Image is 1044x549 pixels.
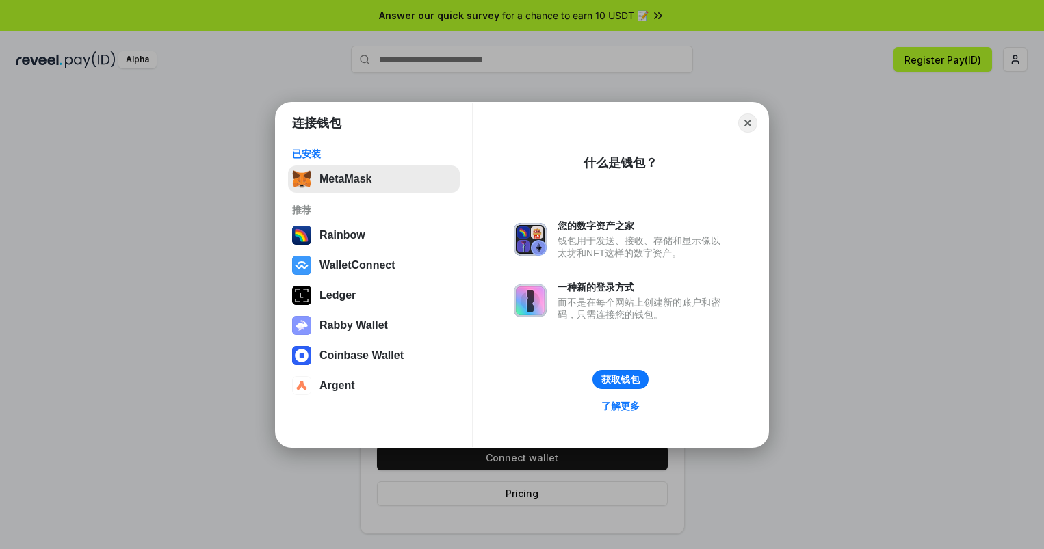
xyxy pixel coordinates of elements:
div: Rainbow [319,229,365,241]
div: Argent [319,379,355,392]
div: 推荐 [292,204,456,216]
img: svg+xml,%3Csvg%20xmlns%3D%22http%3A%2F%2Fwww.w3.org%2F2000%2Fsvg%22%20width%3D%2228%22%20height%3... [292,286,311,305]
button: WalletConnect [288,252,460,279]
div: Coinbase Wallet [319,349,404,362]
img: svg+xml,%3Csvg%20width%3D%2228%22%20height%3D%2228%22%20viewBox%3D%220%200%2028%2028%22%20fill%3D... [292,256,311,275]
button: Rainbow [288,222,460,249]
img: svg+xml,%3Csvg%20xmlns%3D%22http%3A%2F%2Fwww.w3.org%2F2000%2Fsvg%22%20fill%3D%22none%22%20viewBox... [514,223,547,256]
button: Rabby Wallet [288,312,460,339]
img: svg+xml,%3Csvg%20fill%3D%22none%22%20height%3D%2233%22%20viewBox%3D%220%200%2035%2033%22%20width%... [292,170,311,189]
button: Ledger [288,282,460,309]
img: svg+xml,%3Csvg%20width%3D%2228%22%20height%3D%2228%22%20viewBox%3D%220%200%2028%2028%22%20fill%3D... [292,346,311,365]
div: 获取钱包 [601,373,640,386]
h1: 连接钱包 [292,115,341,131]
div: 了解更多 [601,400,640,412]
img: svg+xml,%3Csvg%20width%3D%22120%22%20height%3D%22120%22%20viewBox%3D%220%200%20120%20120%22%20fil... [292,226,311,245]
button: Close [738,113,757,133]
div: 钱包用于发送、接收、存储和显示像以太坊和NFT这样的数字资产。 [558,235,727,259]
div: MetaMask [319,173,371,185]
img: svg+xml,%3Csvg%20xmlns%3D%22http%3A%2F%2Fwww.w3.org%2F2000%2Fsvg%22%20fill%3D%22none%22%20viewBox... [514,284,547,317]
button: Coinbase Wallet [288,342,460,369]
div: 已安装 [292,148,456,160]
button: MetaMask [288,165,460,193]
button: 获取钱包 [592,370,649,389]
div: 一种新的登录方式 [558,281,727,293]
div: 什么是钱包？ [584,155,657,171]
div: WalletConnect [319,259,395,271]
div: Rabby Wallet [319,319,388,332]
div: 而不是在每个网站上创建新的账户和密码，只需连接您的钱包。 [558,296,727,321]
a: 了解更多 [593,397,648,415]
div: 您的数字资产之家 [558,219,727,232]
img: svg+xml,%3Csvg%20width%3D%2228%22%20height%3D%2228%22%20viewBox%3D%220%200%2028%2028%22%20fill%3D... [292,376,311,395]
button: Argent [288,372,460,399]
div: Ledger [319,289,356,302]
img: svg+xml,%3Csvg%20xmlns%3D%22http%3A%2F%2Fwww.w3.org%2F2000%2Fsvg%22%20fill%3D%22none%22%20viewBox... [292,316,311,335]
